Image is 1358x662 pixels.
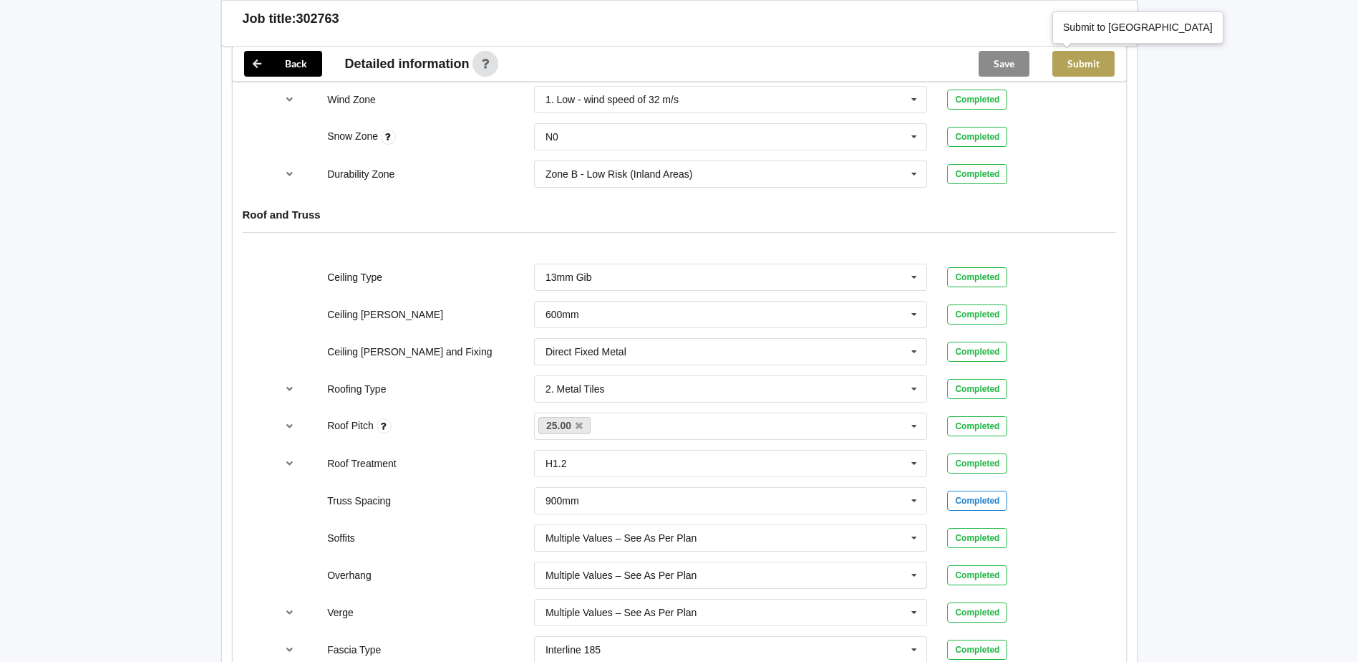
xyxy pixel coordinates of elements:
[947,491,1007,511] div: Completed
[327,346,492,358] label: Ceiling [PERSON_NAME] and Fixing
[276,451,304,476] button: reference-toggle
[947,304,1007,325] div: Completed
[545,496,579,506] div: 900mm
[276,413,304,439] button: reference-toggle
[327,495,391,507] label: Truss Spacing
[947,454,1007,474] div: Completed
[327,420,376,431] label: Roof Pitch
[243,11,296,27] h3: Job title:
[1063,20,1213,34] div: Submit to [GEOGRAPHIC_DATA]
[545,459,567,469] div: H1.2
[545,608,697,618] div: Multiple Values – See As Per Plan
[538,417,591,434] a: 25.00
[327,130,381,142] label: Snow Zone
[327,644,381,656] label: Fascia Type
[327,94,376,105] label: Wind Zone
[276,87,304,112] button: reference-toggle
[947,342,1007,362] div: Completed
[545,95,679,105] div: 1. Low - wind speed of 32 m/s
[545,347,626,357] div: Direct Fixed Metal
[327,607,354,618] label: Verge
[545,272,592,282] div: 13mm Gib
[545,169,692,179] div: Zone B - Low Risk (Inland Areas)
[243,208,1116,221] h4: Roof and Truss
[276,376,304,402] button: reference-toggle
[327,272,382,283] label: Ceiling Type
[545,570,697,580] div: Multiple Values – See As Per Plan
[947,90,1007,110] div: Completed
[947,164,1007,184] div: Completed
[947,603,1007,623] div: Completed
[327,532,355,544] label: Soffits
[327,309,443,320] label: Ceiling [PERSON_NAME]
[947,127,1007,147] div: Completed
[545,384,604,394] div: 2. Metal Tiles
[947,379,1007,399] div: Completed
[545,533,697,543] div: Multiple Values – See As Per Plan
[296,11,339,27] h3: 302763
[545,132,558,142] div: N0
[276,161,304,187] button: reference-toggle
[947,267,1007,287] div: Completed
[947,565,1007,585] div: Completed
[947,528,1007,548] div: Completed
[545,645,601,655] div: Interline 185
[545,310,579,320] div: 600mm
[276,600,304,625] button: reference-toggle
[345,57,470,70] span: Detailed information
[947,640,1007,660] div: Completed
[244,51,322,77] button: Back
[327,458,397,469] label: Roof Treatment
[327,168,394,180] label: Durability Zone
[327,570,371,581] label: Overhang
[327,383,386,395] label: Roofing Type
[1052,51,1115,77] button: Submit
[947,416,1007,436] div: Completed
